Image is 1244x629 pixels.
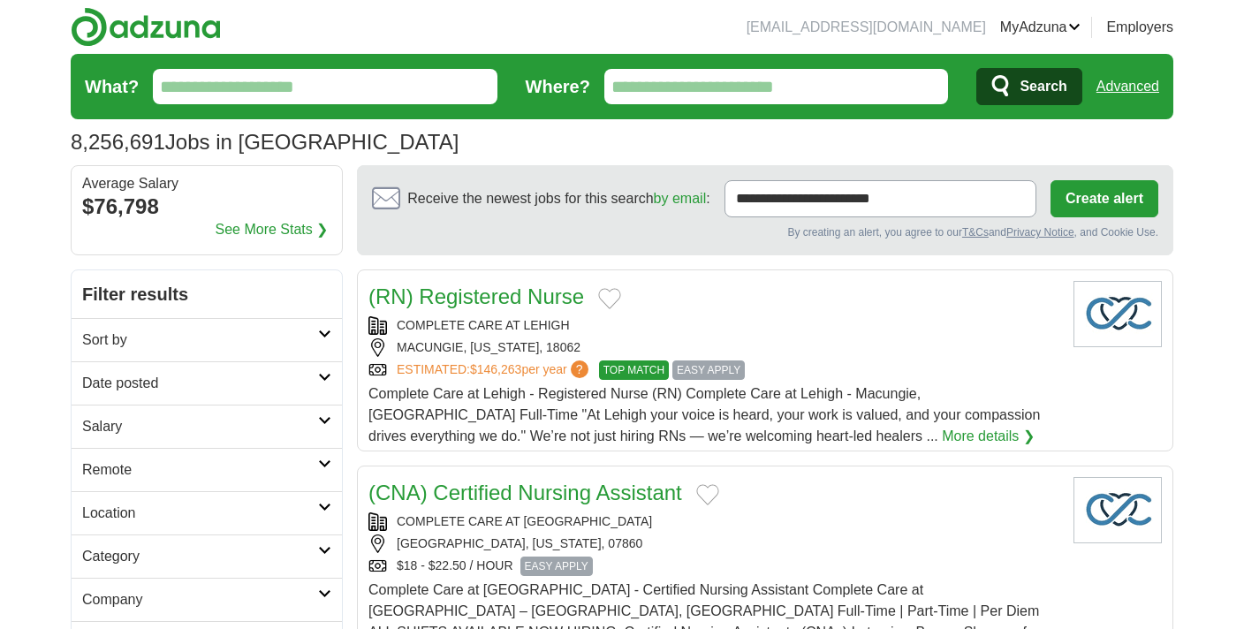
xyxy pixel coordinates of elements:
[82,373,318,394] h2: Date posted
[397,360,592,380] a: ESTIMATED:$146,263per year?
[470,362,521,376] span: $146,263
[216,219,329,240] a: See More Stats ❯
[72,578,342,621] a: Company
[71,130,459,154] h1: Jobs in [GEOGRAPHIC_DATA]
[1020,69,1066,104] span: Search
[962,226,989,239] a: T&Cs
[976,68,1081,105] button: Search
[1006,226,1074,239] a: Privacy Notice
[368,316,1059,335] div: COMPLETE CARE AT LEHIGH
[372,224,1158,240] div: By creating an alert, you agree to our and , and Cookie Use.
[747,17,986,38] li: [EMAIL_ADDRESS][DOMAIN_NAME]
[72,534,342,578] a: Category
[654,191,707,206] a: by email
[71,7,221,47] img: Adzuna logo
[672,360,745,380] span: EASY APPLY
[526,73,590,100] label: Where?
[571,360,588,378] span: ?
[942,426,1035,447] a: More details ❯
[82,416,318,437] h2: Salary
[72,361,342,405] a: Date posted
[1073,281,1162,347] img: Company logo
[368,386,1040,443] span: Complete Care at Lehigh - Registered Nurse (RN) Complete Care at Lehigh - Macungie, [GEOGRAPHIC_D...
[72,491,342,534] a: Location
[368,512,1059,531] div: COMPLETE CARE AT [GEOGRAPHIC_DATA]
[85,73,139,100] label: What?
[72,270,342,318] h2: Filter results
[72,318,342,361] a: Sort by
[82,503,318,524] h2: Location
[72,448,342,491] a: Remote
[599,360,669,380] span: TOP MATCH
[82,191,331,223] div: $76,798
[82,546,318,567] h2: Category
[368,284,584,308] a: (RN) Registered Nurse
[82,177,331,191] div: Average Salary
[71,126,165,158] span: 8,256,691
[1096,69,1159,104] a: Advanced
[598,288,621,309] button: Add to favorite jobs
[82,589,318,610] h2: Company
[1073,477,1162,543] img: Company logo
[696,484,719,505] button: Add to favorite jobs
[1106,17,1173,38] a: Employers
[368,557,1059,576] div: $18 - $22.50 / HOUR
[72,405,342,448] a: Salary
[407,188,709,209] span: Receive the newest jobs for this search :
[368,338,1059,357] div: MACUNGIE, [US_STATE], 18062
[368,481,682,504] a: (CNA) Certified Nursing Assistant
[368,534,1059,553] div: [GEOGRAPHIC_DATA], [US_STATE], 07860
[520,557,593,576] span: EASY APPLY
[82,459,318,481] h2: Remote
[1051,180,1158,217] button: Create alert
[82,330,318,351] h2: Sort by
[1000,17,1081,38] a: MyAdzuna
